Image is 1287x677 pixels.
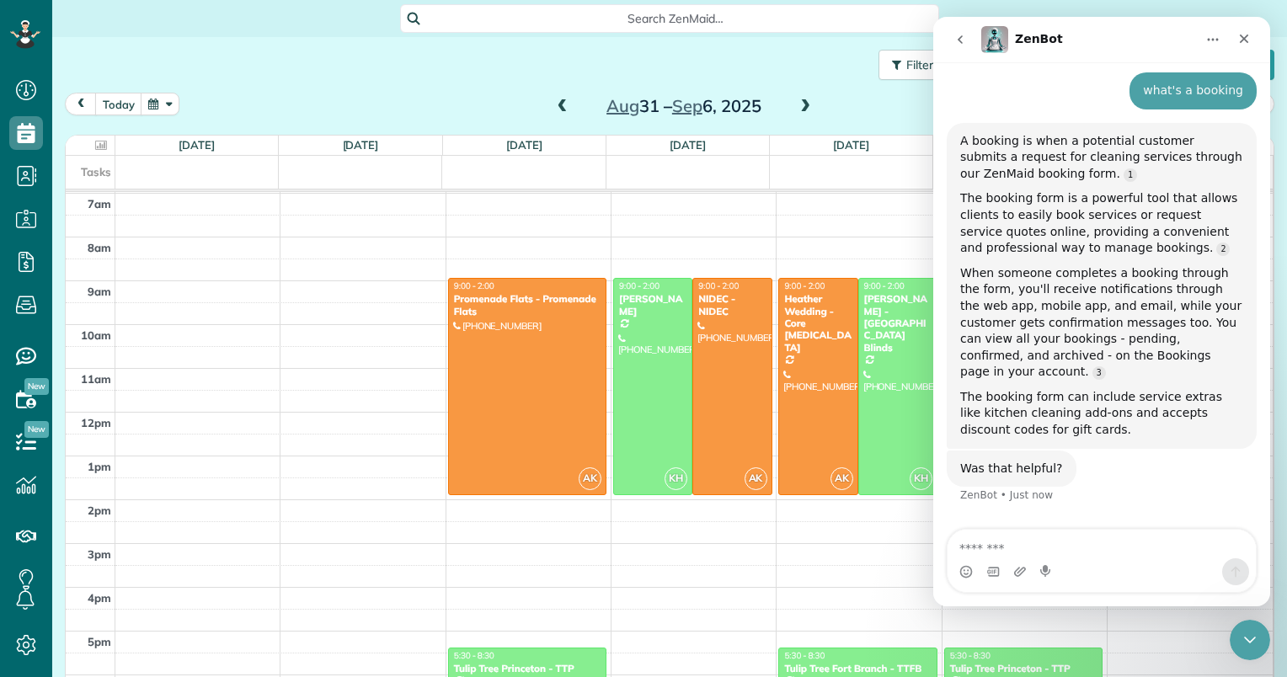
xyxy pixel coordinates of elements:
[672,95,702,116] span: Sep
[81,372,111,386] span: 11am
[506,138,542,152] a: [DATE]
[864,280,905,291] span: 9:00 - 2:00
[697,293,766,317] div: NIDEC - NIDEC
[88,591,111,605] span: 4pm
[783,663,932,674] div: Tulip Tree Fort Branch - TTFB
[910,467,932,490] span: KH
[670,138,706,152] a: [DATE]
[81,328,111,342] span: 10am
[24,378,49,395] span: New
[88,635,111,648] span: 5pm
[65,93,97,115] button: prev
[949,663,1097,674] div: Tulip Tree Princeton - TTP
[454,650,494,661] span: 5:30 - 8:30
[863,293,932,354] div: [PERSON_NAME] - [GEOGRAPHIC_DATA] Blinds
[88,241,111,254] span: 8am
[783,293,852,354] div: Heather Wedding - Core [MEDICAL_DATA]
[88,285,111,298] span: 9am
[606,95,639,116] span: Aug
[619,280,660,291] span: 9:00 - 2:00
[933,17,1270,606] iframe: Intercom live chat
[88,460,111,473] span: 1pm
[88,197,111,211] span: 7am
[579,467,601,490] span: AK
[745,467,767,490] span: AK
[950,650,991,661] span: 5:30 - 8:30
[88,547,111,561] span: 3pm
[453,663,601,674] div: Tulip Tree Princeton - TTP
[453,293,601,317] div: Promenade Flats - Promenade Flats
[1230,620,1270,660] iframe: Intercom live chat
[830,467,853,490] span: AK
[906,57,942,72] span: Filters:
[81,165,111,179] span: Tasks
[698,280,739,291] span: 9:00 - 2:00
[95,93,142,115] button: today
[579,97,789,115] h2: 31 – 6, 2025
[665,467,687,490] span: KH
[784,650,825,661] span: 5:30 - 8:30
[878,50,1015,80] button: Filters: Default
[784,280,825,291] span: 9:00 - 2:00
[833,138,869,152] a: [DATE]
[81,416,111,429] span: 12pm
[343,138,379,152] a: [DATE]
[618,293,687,317] div: [PERSON_NAME]
[454,280,494,291] span: 9:00 - 2:00
[24,421,49,438] span: New
[870,50,1015,80] a: Filters: Default
[88,504,111,517] span: 2pm
[179,138,215,152] a: [DATE]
